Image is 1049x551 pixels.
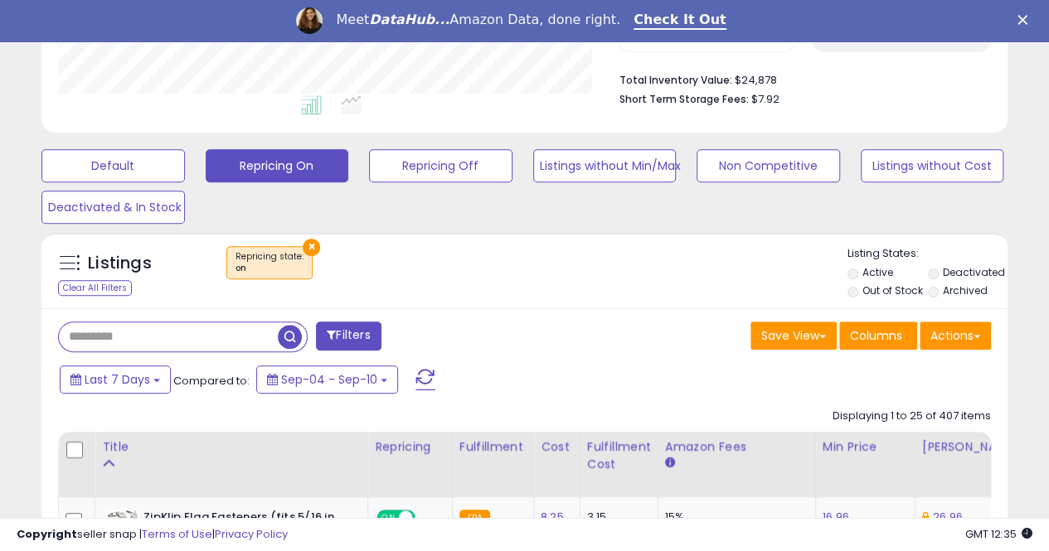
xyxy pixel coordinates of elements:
button: Save View [750,321,837,350]
div: Min Price [823,438,908,456]
strong: Copyright [17,526,77,542]
div: Title [102,438,361,456]
span: Sep-04 - Sep-10 [281,371,377,388]
b: Short Term Storage Fees: [619,92,749,106]
li: $24,878 [619,69,979,89]
button: Filters [316,321,381,350]
a: Terms of Use [142,526,212,542]
button: Repricing On [206,149,349,182]
button: Repricing Off [369,149,512,182]
div: Fulfillment Cost [587,438,651,473]
label: Active [862,265,892,279]
div: seller snap | | [17,527,288,543]
span: Compared to: [173,373,250,389]
div: Repricing [375,438,445,456]
i: DataHub... [369,12,449,27]
button: Listings without Min/Max [533,149,677,182]
button: Columns [839,321,917,350]
small: Amazon Fees. [665,456,675,471]
div: Displaying 1 to 25 of 407 items [833,408,991,424]
h5: Listings [88,252,152,275]
div: Cost [541,438,573,456]
span: 2025-09-18 12:35 GMT [965,526,1032,542]
div: Close [1017,15,1034,25]
div: [PERSON_NAME] [922,438,1021,456]
div: Amazon Fees [665,438,809,456]
div: Meet Amazon Data, done right. [336,12,620,28]
label: Out of Stock [862,283,922,297]
div: on [236,263,304,274]
label: Archived [943,283,988,297]
button: Actions [920,321,991,350]
button: × [303,239,320,256]
span: Repricing state : [236,250,304,275]
div: Fulfillment [459,438,527,456]
b: Total Inventory Value: [619,73,732,87]
img: Profile image for Georgie [296,7,323,34]
a: Check It Out [634,12,726,30]
p: Listing States: [847,246,1008,262]
button: Listings without Cost [861,149,1004,182]
button: Deactivated & In Stock [41,191,185,224]
button: Default [41,149,185,182]
span: $7.92 [751,91,779,107]
button: Sep-04 - Sep-10 [256,365,398,394]
button: Last 7 Days [60,365,171,394]
div: Clear All Filters [58,280,132,296]
a: Privacy Policy [215,526,288,542]
span: Columns [850,327,902,344]
span: Last 7 Days [85,371,150,388]
label: Deactivated [943,265,1005,279]
button: Non Competitive [697,149,840,182]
